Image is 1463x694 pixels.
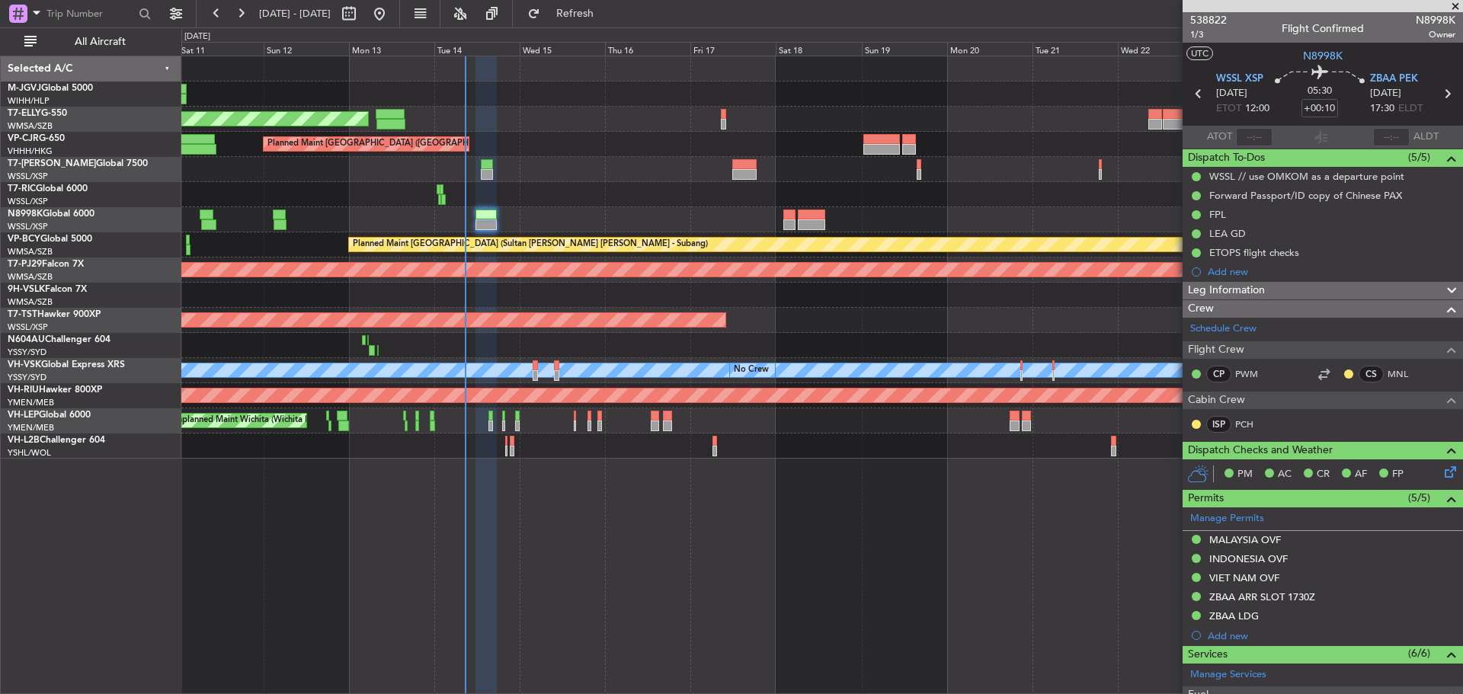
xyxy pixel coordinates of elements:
span: VH-LEP [8,411,39,420]
span: 9H-VSLK [8,285,45,294]
div: Flight Confirmed [1282,21,1364,37]
a: WSSL/XSP [8,196,48,207]
span: Flight Crew [1188,341,1244,359]
a: N8998KGlobal 6000 [8,209,94,219]
span: [DATE] - [DATE] [259,7,331,21]
div: ETOPS flight checks [1209,246,1299,259]
span: ETOT [1216,101,1241,117]
div: FPL [1209,208,1226,221]
a: VH-RIUHawker 800XP [8,385,102,395]
a: YSSY/SYD [8,347,46,358]
a: WMSA/SZB [8,120,53,132]
span: T7-RIC [8,184,36,193]
span: Refresh [543,8,607,19]
a: VH-L2BChallenger 604 [8,436,105,445]
span: Dispatch To-Dos [1188,149,1265,167]
a: VHHH/HKG [8,146,53,157]
a: YSHL/WOL [8,447,51,459]
span: AC [1278,467,1292,482]
a: T7-TSTHawker 900XP [8,310,101,319]
div: Unplanned Maint Wichita (Wichita Mid-continent) [171,409,360,432]
button: Refresh [520,2,612,26]
div: LEA GD [1209,227,1246,240]
span: [DATE] [1216,86,1247,101]
a: WMSA/SZB [8,271,53,283]
span: AF [1355,467,1367,482]
a: MNL [1388,367,1422,381]
a: T7-RICGlobal 6000 [8,184,88,193]
a: Manage Permits [1190,511,1264,526]
a: WIHH/HLP [8,95,50,107]
span: T7-[PERSON_NAME] [8,159,96,168]
a: PWM [1235,367,1269,381]
span: N8998K [8,209,43,219]
a: T7-PJ29Falcon 7X [8,260,84,269]
span: N8998K [1416,12,1455,28]
a: M-JGVJGlobal 5000 [8,84,93,93]
div: INDONESIA OVF [1209,552,1288,565]
a: PCH [1235,417,1269,431]
div: MALAYSIA OVF [1209,533,1281,546]
div: Wed 22 [1118,42,1203,56]
a: WSSL/XSP [8,321,48,333]
span: ELDT [1398,101,1423,117]
span: T7-PJ29 [8,260,42,269]
div: No Crew [734,359,769,382]
div: Sun 19 [862,42,947,56]
span: PM [1237,467,1253,482]
span: M-JGVJ [8,84,41,93]
span: VH-L2B [8,436,40,445]
span: 1/3 [1190,28,1227,41]
span: [DATE] [1370,86,1401,101]
div: Thu 16 [605,42,690,56]
span: ZBAA PEK [1370,72,1418,87]
div: Tue 21 [1032,42,1118,56]
span: (5/5) [1408,490,1430,506]
span: N604AU [8,335,45,344]
div: Mon 13 [349,42,434,56]
a: YMEN/MEB [8,422,54,433]
div: Tue 14 [434,42,520,56]
div: CP [1206,366,1231,382]
span: Cabin Crew [1188,392,1245,409]
span: Dispatch Checks and Weather [1188,442,1333,459]
span: VP-CJR [8,134,39,143]
span: (6/6) [1408,645,1430,661]
a: VH-VSKGlobal Express XRS [8,360,125,369]
a: Schedule Crew [1190,321,1257,337]
span: Owner [1416,28,1455,41]
div: Sat 18 [776,42,861,56]
div: Add new [1208,629,1455,642]
div: Planned Maint [GEOGRAPHIC_DATA] ([GEOGRAPHIC_DATA] Intl) [267,133,522,155]
span: VH-VSK [8,360,41,369]
div: WSSL // use OMKOM as a departure point [1209,170,1404,183]
div: VIET NAM OVF [1209,571,1279,584]
a: Manage Services [1190,667,1266,683]
span: T7-ELLY [8,109,41,118]
div: Fri 17 [690,42,776,56]
a: T7-ELLYG-550 [8,109,67,118]
span: VP-BCY [8,235,40,244]
div: CS [1359,366,1384,382]
a: WSSL/XSP [8,171,48,182]
div: ZBAA LDG [1209,609,1259,622]
div: Sat 11 [178,42,264,56]
div: Add new [1208,265,1455,278]
span: VH-RIU [8,385,39,395]
span: FP [1392,467,1404,482]
span: WSSL XSP [1216,72,1263,87]
a: WMSA/SZB [8,296,53,308]
span: CR [1317,467,1330,482]
button: All Aircraft [17,30,165,54]
div: Mon 20 [947,42,1032,56]
span: Services [1188,646,1228,664]
a: YSSY/SYD [8,372,46,383]
span: All Aircraft [40,37,161,47]
span: 05:30 [1308,84,1332,99]
span: T7-TST [8,310,37,319]
div: Sun 12 [264,42,349,56]
a: VH-LEPGlobal 6000 [8,411,91,420]
span: 17:30 [1370,101,1394,117]
div: ISP [1206,416,1231,433]
a: WSSL/XSP [8,221,48,232]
